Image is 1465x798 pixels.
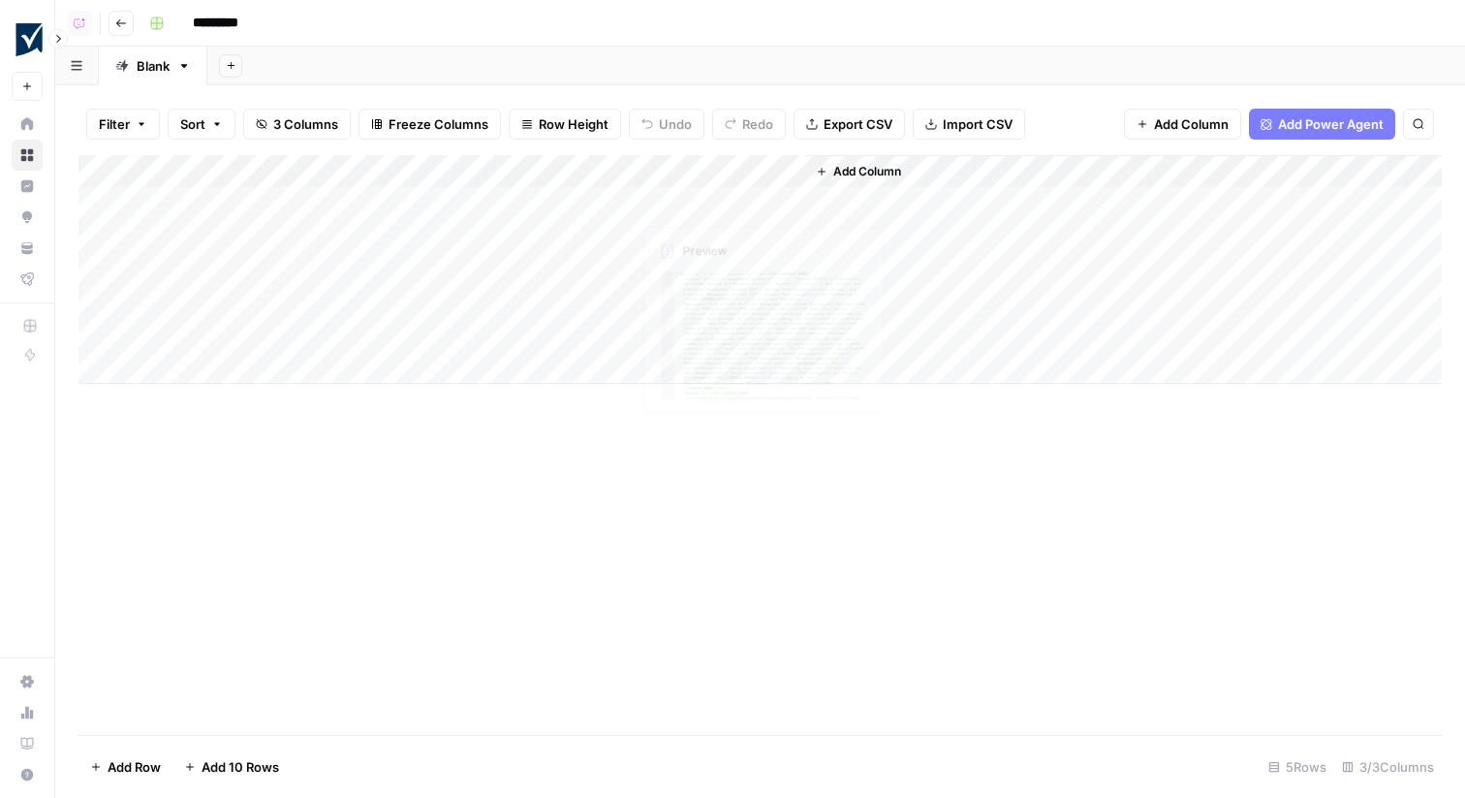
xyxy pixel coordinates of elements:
[670,271,674,276] span: Toggle code folding, row 1
[273,114,338,134] span: 3 Columns
[12,759,43,790] button: Help + Support
[539,114,608,134] span: Row Height
[99,47,207,85] a: Blank
[1334,751,1442,782] div: 3/3 Columns
[12,140,43,171] a: Browse
[659,114,692,134] span: Undo
[99,114,130,134] span: Filter
[202,757,279,777] span: Add 10 Rows
[943,114,1013,134] span: Import CSV
[358,109,501,140] button: Freeze Columns
[12,666,43,697] a: Settings
[12,202,43,233] a: Opportunities
[12,264,43,295] a: Flightpath
[12,171,43,202] a: Insights
[833,163,901,180] span: Add Column
[742,114,773,134] span: Redo
[1261,751,1334,782] div: 5 Rows
[168,109,235,140] button: Sort
[12,109,43,140] a: Home
[629,109,704,140] button: Undo
[1124,109,1241,140] button: Add Column
[1278,114,1384,134] span: Add Power Agent
[12,728,43,759] a: Learning Hub
[172,751,291,782] button: Add 10 Rows
[108,757,161,777] span: Add Row
[12,233,43,264] a: Your Data
[389,114,488,134] span: Freeze Columns
[794,109,905,140] button: Export CSV
[12,697,43,728] a: Usage
[1154,114,1229,134] span: Add Column
[137,56,170,76] div: Blank
[712,109,786,140] button: Redo
[86,109,160,140] button: Filter
[78,751,172,782] button: Add Row
[824,114,892,134] span: Export CSV
[509,109,621,140] button: Row Height
[808,159,909,184] button: Add Column
[180,114,205,134] span: Sort
[243,109,351,140] button: 3 Columns
[1249,109,1395,140] button: Add Power Agent
[12,22,47,57] img: Smartsheet Logo
[913,109,1025,140] button: Import CSV
[12,16,43,64] button: Workspace: Smartsheet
